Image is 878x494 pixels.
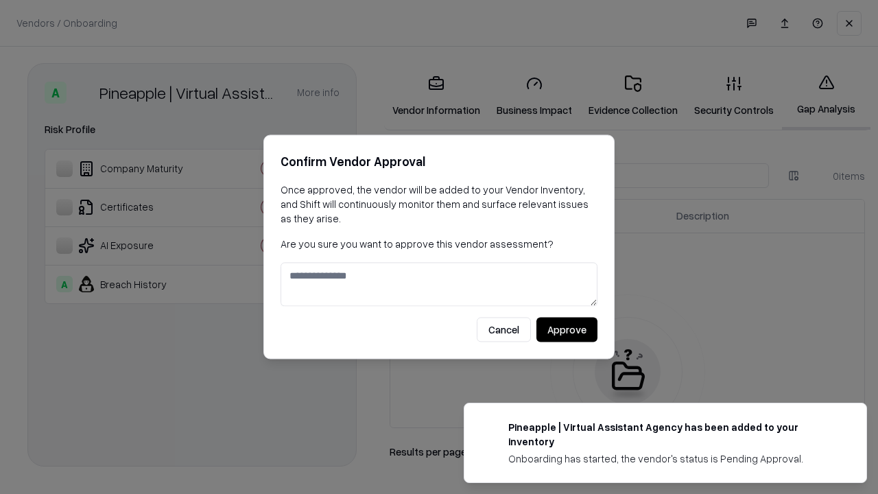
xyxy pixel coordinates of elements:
button: Cancel [477,318,531,342]
p: Are you sure you want to approve this vendor assessment? [281,237,597,251]
button: Approve [536,318,597,342]
div: Pineapple | Virtual Assistant Agency has been added to your inventory [508,420,833,449]
h2: Confirm Vendor Approval [281,152,597,172]
img: trypineapple.com [481,420,497,436]
p: Once approved, the vendor will be added to your Vendor Inventory, and Shift will continuously mon... [281,183,597,226]
div: Onboarding has started, the vendor's status is Pending Approval. [508,451,833,466]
